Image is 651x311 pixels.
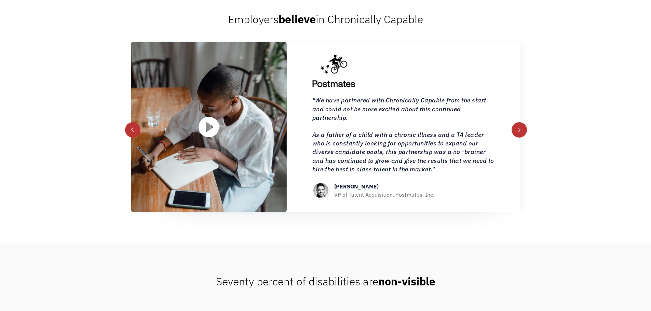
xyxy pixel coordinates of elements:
[279,12,316,26] strong: believe
[334,183,379,190] strong: [PERSON_NAME]
[216,274,435,288] span: Seventy percent of disabilities are
[378,274,435,288] strong: non-visible
[125,122,140,138] div: previous slide
[131,42,520,212] div: 1 of 4
[131,42,287,212] img: Testimonial Image
[199,117,219,137] a: open lightbox
[228,12,423,26] span: Employers in Chronically Capable
[312,96,495,173] blockquote: "We have partnered with Chronically Capable from the start and could not be more excited about th...
[312,55,355,87] img: Logo of Postmates
[512,122,527,138] div: next slide
[131,42,520,212] div: carousel
[312,182,329,199] img: Image of Pete Lawson
[334,190,434,199] div: VP of Talent Acquisition, Postmates, Inc.
[199,117,219,137] img: A play button for a Chronically Capable testimonial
